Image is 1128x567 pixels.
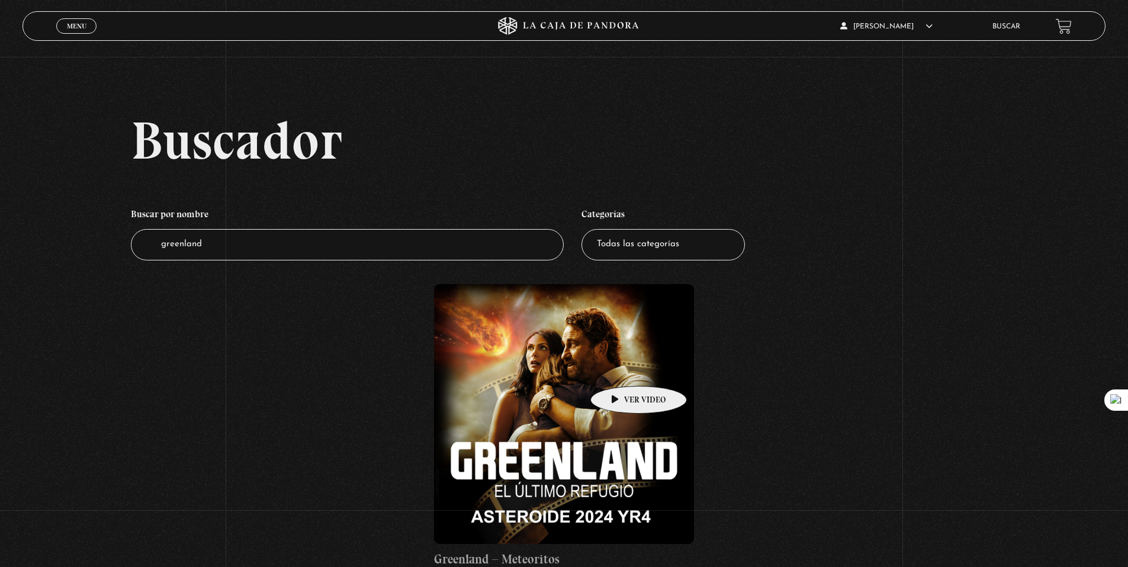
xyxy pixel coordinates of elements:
a: View your shopping cart [1056,18,1072,34]
h2: Buscador [131,114,1105,167]
a: Buscar [992,23,1020,30]
h4: Buscar por nombre [131,202,564,230]
span: Menu [67,22,86,30]
h4: Categorías [581,202,745,230]
span: Cerrar [63,33,91,41]
span: [PERSON_NAME] [840,23,933,30]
